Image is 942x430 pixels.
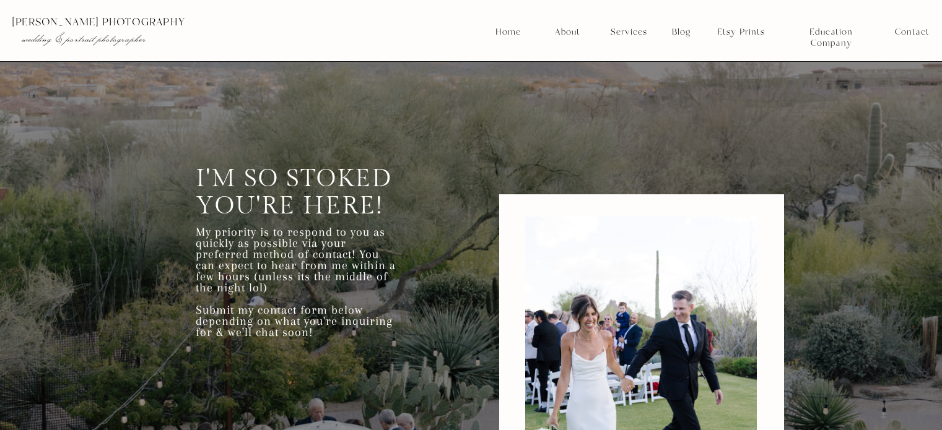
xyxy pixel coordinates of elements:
a: Home [495,27,521,38]
a: Blog [668,27,695,38]
h3: My priority is to respond to you as quickly as possible via your preferred method of contact! You... [196,226,396,319]
a: Etsy Prints [712,27,769,38]
a: About [551,27,583,38]
p: [PERSON_NAME] photography [12,17,277,28]
h3: I'm so stoked you're here! [196,165,437,218]
a: Contact [895,27,929,38]
a: Services [606,27,652,38]
a: Education Company [788,27,874,38]
p: wedding & portrait photographer [22,33,252,45]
